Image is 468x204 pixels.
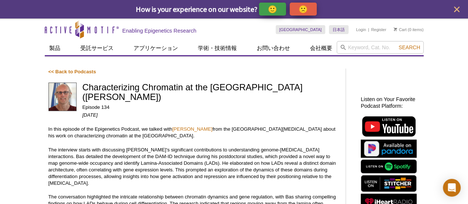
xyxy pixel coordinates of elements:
a: アプリケーション [129,41,182,55]
a: 日本語 [329,25,349,34]
img: Your Cart [394,27,397,31]
a: 学術・技術情報 [193,41,241,55]
span: How is your experience on our website? [136,4,257,14]
h2: Enabling Epigenetics Research [122,27,196,34]
a: Cart [394,27,407,32]
img: Listen on YouTube [361,115,417,138]
p: 🙂 [268,4,277,14]
a: << Back to Podcasts [48,69,96,74]
div: Open Intercom Messenger [443,179,461,197]
button: close [452,5,461,14]
img: Listen on Pandora [361,140,417,158]
button: Search [396,44,422,51]
img: Listen on Spotify [361,160,417,173]
a: Register [371,27,386,32]
a: お問い合わせ [252,41,294,55]
li: (0 items) [394,25,424,34]
p: The interview starts with discussing [PERSON_NAME]'s significant contributions to understanding g... [48,147,338,187]
img: Bas van Steensel [48,83,77,111]
p: Episode 134 [82,104,338,111]
a: [GEOGRAPHIC_DATA] [276,25,326,34]
p: In this episode of the Epigenetics Podcast, we talked with from the [GEOGRAPHIC_DATA][MEDICAL_DAT... [48,126,338,139]
span: Search [398,44,420,50]
em: [DATE] [82,112,98,118]
p: 🙁 [299,4,308,14]
a: [PERSON_NAME] [172,126,212,132]
input: Keyword, Cat. No. [337,41,424,54]
h2: Listen on Your Favorite Podcast Platform: [361,96,420,109]
h1: Characterizing Chromatin at the [GEOGRAPHIC_DATA] ([PERSON_NAME]) [82,83,338,103]
a: 受託サービス [76,41,118,55]
a: Login [356,27,366,32]
li: | [368,25,369,34]
a: 製品 [45,41,65,55]
img: Listen on Stitcher [361,175,417,192]
a: 会社概要 [306,41,337,55]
